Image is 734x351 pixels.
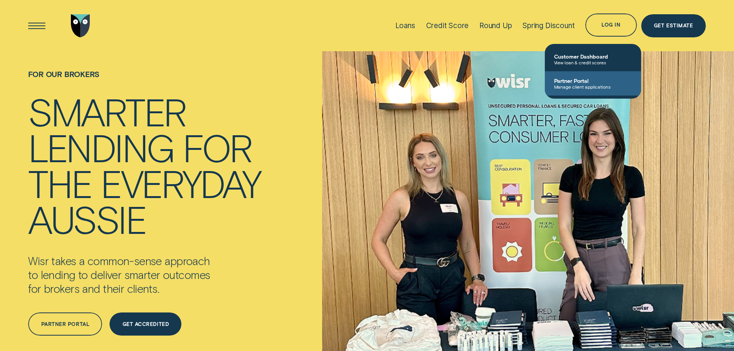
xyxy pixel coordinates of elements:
div: Spring Discount [522,21,574,30]
div: Loans [395,21,415,30]
img: Wisr [71,14,90,37]
span: View loan & credit scores [554,60,632,65]
button: Log in [585,13,637,37]
div: Round Up [479,21,512,30]
a: Get Estimate [641,14,706,37]
span: Customer Dashboard [554,53,632,60]
a: Partner PortalManage client applications [545,71,641,96]
a: Partner Portal [28,312,102,336]
a: Customer DashboardView loan & credit scores [545,47,641,71]
button: Open Menu [25,14,49,37]
div: everyday [101,165,260,201]
div: Aussie [28,201,146,237]
span: Partner Portal [554,77,632,84]
h4: Smarter lending for the everyday Aussie [28,93,260,237]
p: Wisr takes a common-sense approach to lending to deliver smarter outcomes for brokers and their c... [28,254,251,296]
div: for [183,129,252,165]
div: lending [28,129,174,165]
div: Credit Score [426,21,469,30]
span: Manage client applications [554,84,632,89]
h1: For Our Brokers [28,70,260,93]
a: Get Accredited [109,312,181,336]
div: Smarter [28,93,186,129]
div: the [28,165,92,201]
